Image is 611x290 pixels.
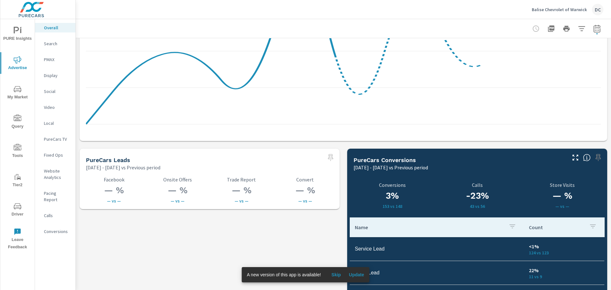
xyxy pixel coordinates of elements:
[354,182,431,188] p: Conversions
[520,190,605,201] h3: — %
[529,266,599,274] p: 22%
[44,56,70,63] p: PMAX
[44,212,70,219] p: Calls
[529,224,584,230] p: Count
[520,182,605,188] p: Store Visits
[35,227,75,236] div: Conversions
[44,120,70,126] p: Local
[35,103,75,112] div: Video
[35,134,75,144] div: PureCars TV
[150,177,206,182] p: Onsite Offers
[150,198,206,203] p: — vs —
[44,104,70,110] p: Video
[355,224,503,230] p: Name
[2,228,33,251] span: Leave Feedback
[439,204,516,209] p: 43 vs 56
[354,157,416,163] h5: PureCars Conversions
[545,22,558,35] button: "Export Report to PDF"
[570,152,580,163] button: Make Fullscreen
[44,25,70,31] p: Overall
[439,182,516,188] p: Calls
[575,22,588,35] button: Apply Filters
[86,164,160,171] p: [DATE] - [DATE] vs Previous period
[214,198,270,203] p: — vs —
[326,270,346,280] button: Skip
[2,56,33,72] span: Advertise
[591,22,603,35] button: Select Date Range
[354,190,431,201] h3: 3%
[593,152,603,163] span: Select a preset date range to save this widget
[529,274,599,279] p: 11 vs 9
[277,185,333,196] h3: — %
[346,270,367,280] button: Update
[35,55,75,64] div: PMAX
[44,72,70,79] p: Display
[592,4,603,15] div: DC
[532,7,587,12] p: Balise Chevrolet of Warwick
[150,185,206,196] h3: — %
[86,177,142,182] p: Facebook
[350,265,524,281] td: Form Lead
[328,272,344,278] span: Skip
[2,144,33,159] span: Tools
[560,22,573,35] button: Print Report
[35,23,75,32] div: Overall
[35,188,75,204] div: Pacing Report
[44,40,70,47] p: Search
[277,198,333,203] p: — vs —
[277,177,333,182] p: Convert
[349,272,364,278] span: Update
[86,198,142,203] p: — vs —
[354,204,431,209] p: 153 vs 148
[214,185,270,196] h3: — %
[520,204,605,209] p: — vs —
[354,164,428,171] p: [DATE] - [DATE] vs Previous period
[2,173,33,189] span: Tier2
[86,157,130,163] h5: PureCars Leads
[0,19,35,253] div: nav menu
[583,154,591,161] span: Understand conversion over the selected time range.
[44,190,70,203] p: Pacing Report
[35,211,75,220] div: Calls
[2,27,33,42] span: PURE Insights
[214,177,270,182] p: Trade Report
[35,87,75,96] div: Social
[529,250,599,255] p: 124 vs 123
[2,202,33,218] span: Driver
[2,85,33,101] span: My Market
[350,241,524,257] td: Service Lead
[44,168,70,180] p: Website Analytics
[35,150,75,160] div: Fixed Ops
[44,136,70,142] p: PureCars TV
[529,243,599,250] p: <1%
[44,88,70,95] p: Social
[86,185,142,196] h3: — %
[35,71,75,80] div: Display
[35,118,75,128] div: Local
[2,115,33,130] span: Query
[44,152,70,158] p: Fixed Ops
[326,152,336,163] span: Select a preset date range to save this widget
[35,39,75,48] div: Search
[44,228,70,235] p: Conversions
[439,190,516,201] h3: -23%
[35,166,75,182] div: Website Analytics
[247,272,321,277] span: A new version of this app is available!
